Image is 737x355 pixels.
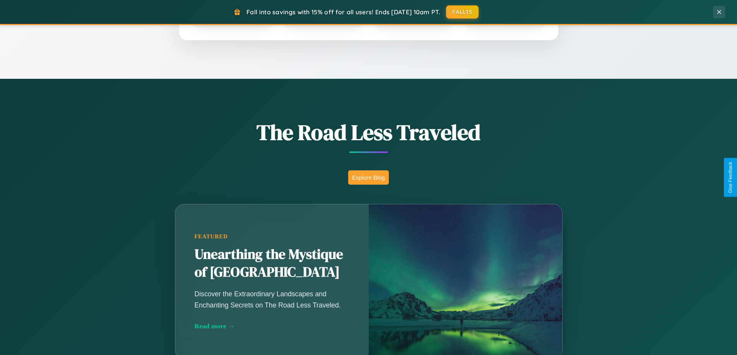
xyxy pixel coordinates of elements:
button: Explore Blog [348,170,389,185]
div: Read more → [195,322,349,330]
span: Fall into savings with 15% off for all users! Ends [DATE] 10am PT. [246,8,440,16]
h1: The Road Less Traveled [137,117,601,147]
div: Featured [195,233,349,240]
p: Discover the Extraordinary Landscapes and Enchanting Secrets on The Road Less Traveled. [195,289,349,310]
div: Give Feedback [728,162,733,193]
button: FALL15 [446,5,479,19]
h2: Unearthing the Mystique of [GEOGRAPHIC_DATA] [195,246,349,281]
